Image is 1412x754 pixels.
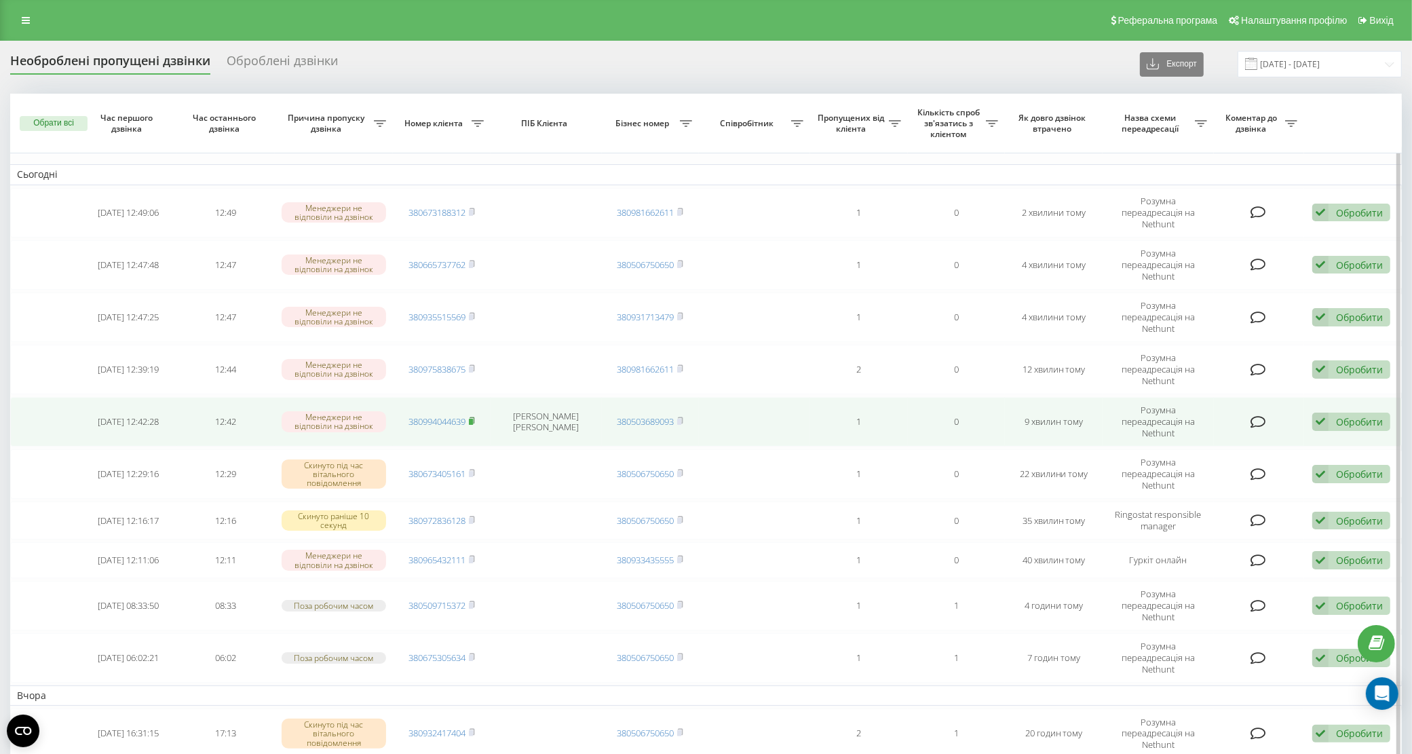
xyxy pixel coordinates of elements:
span: Як довго дзвінок втрачено [1016,113,1092,134]
td: 35 хвилин тому [1005,502,1103,540]
div: Менеджери не відповіли на дзвінок [282,550,386,570]
a: 380675305634 [408,652,465,664]
td: 1 [810,293,908,342]
td: 1 [810,449,908,499]
td: [DATE] 12:47:25 [80,293,178,342]
span: ПІБ Клієнта [502,118,590,129]
span: Номер клієнта [400,118,472,129]
td: Розумна переадресація на Nethunt [1103,240,1214,290]
a: 380935515569 [408,311,465,323]
td: 1 [908,581,1006,630]
a: 380932417404 [408,727,465,739]
div: Менеджери не відповіли на дзвінок [282,411,386,432]
div: Менеджери не відповіли на дзвінок [282,359,386,379]
span: Причина пропуску дзвінка [282,113,374,134]
td: Розумна переадресація на Nethunt [1103,345,1214,394]
a: 380994044639 [408,415,465,428]
td: 0 [908,542,1006,578]
div: Скинуто під час вітального повідомлення [282,459,386,489]
div: Обробити [1336,727,1383,740]
a: 380933435555 [617,554,674,566]
div: Обробити [1336,311,1383,324]
div: Обробити [1336,363,1383,376]
span: Бізнес номер [609,118,681,129]
td: 1 [810,502,908,540]
td: [DATE] 12:42:28 [80,397,178,447]
td: 12:29 [177,449,275,499]
td: 2 [810,345,908,394]
div: Поза робочим часом [282,652,386,664]
td: Вчора [10,685,1402,706]
td: Гуркіт онлайн [1103,542,1214,578]
button: Open CMP widget [7,715,39,747]
a: 380673188312 [408,206,465,219]
td: Розумна переадресація на Nethunt [1103,581,1214,630]
td: 12:47 [177,240,275,290]
button: Обрати всі [20,116,88,131]
td: [PERSON_NAME] [PERSON_NAME] [491,397,602,447]
a: 380506750650 [617,727,674,739]
span: Налаштування профілю [1241,15,1347,26]
a: 380931713479 [617,311,674,323]
td: Розумна переадресація на Nethunt [1103,293,1214,342]
div: Скинуто під час вітального повідомлення [282,719,386,749]
td: 0 [908,502,1006,540]
a: 380665737762 [408,259,465,271]
td: 0 [908,397,1006,447]
td: 12:44 [177,345,275,394]
td: Розумна переадресація на Nethunt [1103,449,1214,499]
td: 4 хвилини тому [1005,240,1103,290]
td: 1 [810,240,908,290]
button: Експорт [1140,52,1204,77]
div: Обробити [1336,514,1383,527]
td: 40 хвилин тому [1005,542,1103,578]
a: 380506750650 [617,468,674,480]
td: 4 години тому [1005,581,1103,630]
td: [DATE] 06:02:21 [80,633,178,683]
td: 12:11 [177,542,275,578]
a: 380975838675 [408,363,465,375]
td: 4 хвилини тому [1005,293,1103,342]
td: 0 [908,293,1006,342]
td: 12:47 [177,293,275,342]
a: 380972836128 [408,514,465,527]
a: 380506750650 [617,514,674,527]
span: Коментар до дзвінка [1221,113,1285,134]
div: Скинуто раніше 10 секунд [282,510,386,531]
a: 380673405161 [408,468,465,480]
div: Менеджери не відповіли на дзвінок [282,202,386,223]
td: 1 [810,397,908,447]
td: [DATE] 08:33:50 [80,581,178,630]
td: 0 [908,240,1006,290]
td: [DATE] 12:39:19 [80,345,178,394]
td: 9 хвилин тому [1005,397,1103,447]
td: [DATE] 12:29:16 [80,449,178,499]
td: Ringostat responsible manager [1103,502,1214,540]
span: Співробітник [706,118,791,129]
div: Обробити [1336,206,1383,219]
div: Обробити [1336,599,1383,612]
td: Розумна переадресація на Nethunt [1103,633,1214,683]
a: 380506750650 [617,259,674,271]
td: [DATE] 12:47:48 [80,240,178,290]
div: Обробити [1336,259,1383,271]
div: Обробити [1336,652,1383,664]
td: 7 годин тому [1005,633,1103,683]
td: 12:16 [177,502,275,540]
a: 380503689093 [617,415,674,428]
td: 12:49 [177,188,275,238]
a: 380506750650 [617,652,674,664]
td: Розумна переадресація на Nethunt [1103,188,1214,238]
span: Назва схеми переадресації [1109,113,1195,134]
div: Обробити [1336,554,1383,567]
div: Менеджери не відповіли на дзвінок [282,307,386,327]
td: 1 [810,542,908,578]
div: Open Intercom Messenger [1366,677,1398,710]
td: 08:33 [177,581,275,630]
td: 0 [908,188,1006,238]
td: [DATE] 12:49:06 [80,188,178,238]
td: 0 [908,449,1006,499]
td: 06:02 [177,633,275,683]
td: [DATE] 12:11:06 [80,542,178,578]
td: 22 хвилини тому [1005,449,1103,499]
